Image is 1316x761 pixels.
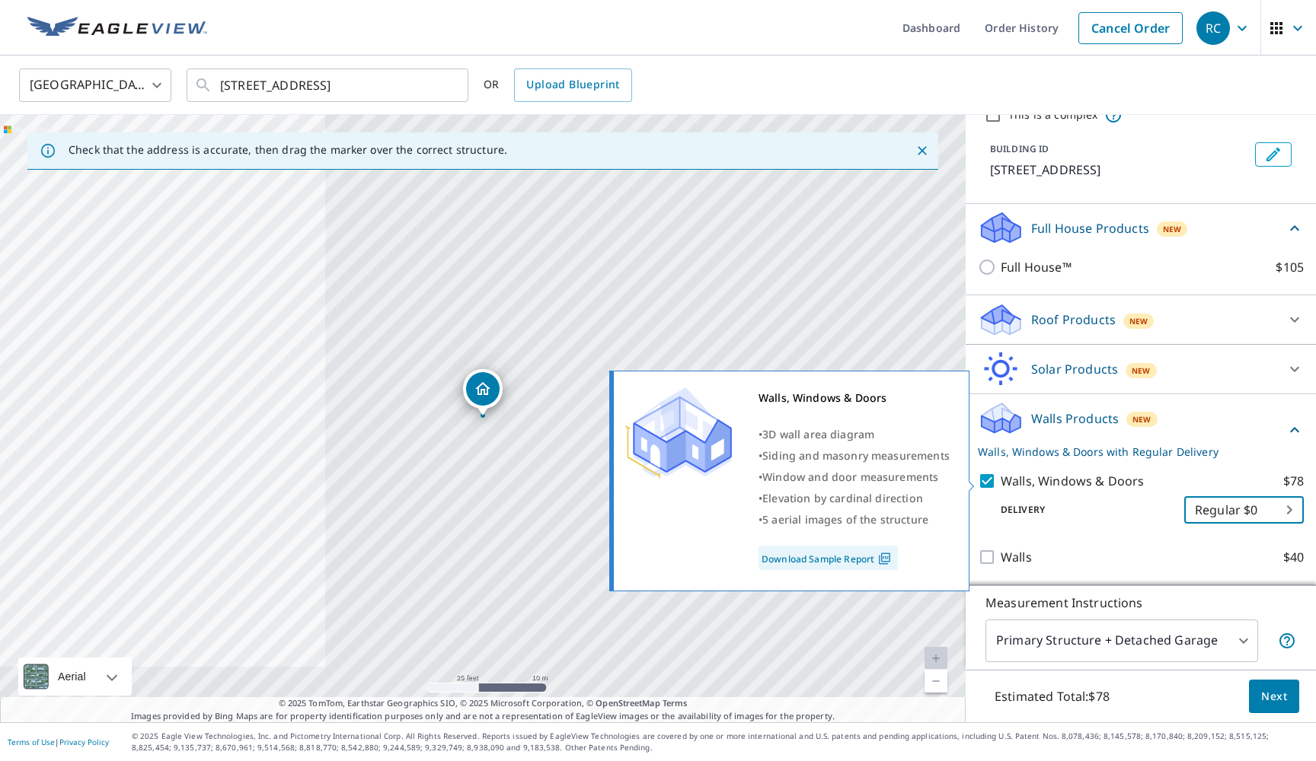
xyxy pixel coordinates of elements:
label: This is a complex [1008,107,1098,123]
div: Dropped pin, building 1, Residential property, 120 Shore Rd Waterford, CT 06385 [463,369,503,416]
span: Elevation by cardinal direction [762,491,923,505]
div: • [759,445,950,466]
button: Edit building 1 [1255,142,1292,167]
span: New [1163,223,1181,235]
p: $78 [1283,472,1304,490]
a: Privacy Policy [59,737,109,747]
p: BUILDING ID [990,142,1049,155]
p: Walls [1001,548,1032,566]
span: 3D wall area diagram [762,427,874,441]
div: OR [484,68,632,102]
span: Your report will include the primary structure and a detached garage if one exists. [1278,632,1296,650]
div: Roof ProductsNew [978,301,1304,338]
p: $40 [1283,548,1304,566]
p: Check that the address is accurate, then drag the marker over the correct structure. [69,143,507,157]
p: $105 [1276,258,1304,276]
p: Roof Products [1031,310,1116,329]
a: OpenStreetMap [596,697,660,708]
img: Pdf Icon [874,552,895,565]
p: Full House Products [1031,219,1149,237]
span: Next [1261,687,1287,706]
a: Cancel Order [1078,12,1183,44]
img: EV Logo [27,17,207,40]
p: Solar Products [1031,360,1118,378]
p: Estimated Total: $78 [982,680,1122,713]
a: Download Sample Report [759,546,898,570]
img: Premium [625,387,732,479]
div: • [759,424,950,445]
div: Walls, Windows & Doors [759,387,950,409]
p: Measurement Instructions [985,594,1296,612]
span: Siding and masonry measurements [762,448,950,463]
p: Full House™ [1001,258,1072,276]
div: Solar ProductsNew [978,351,1304,387]
a: Terms of Use [8,737,55,747]
div: RC [1196,11,1230,45]
span: 5 aerial images of the structure [762,512,928,527]
a: Upload Blueprint [514,68,631,102]
input: Search by address or latitude-longitude [220,64,437,107]
div: [GEOGRAPHIC_DATA] [19,64,171,107]
p: | [8,737,109,747]
p: [STREET_ADDRESS] [990,161,1249,179]
p: Walls, Windows & Doors [1001,472,1144,490]
a: Current Level 20, Zoom Out [925,670,947,693]
p: Walls, Windows & Doors with Regular Delivery [978,444,1286,460]
span: Window and door measurements [762,470,938,484]
p: Delivery [978,503,1184,517]
div: Full House ProductsNew [978,210,1304,246]
div: Primary Structure + Detached Garage [985,619,1258,662]
button: Next [1249,680,1299,714]
div: Aerial [18,658,132,696]
span: New [1132,365,1150,377]
p: © 2025 Eagle View Technologies, Inc. and Pictometry International Corp. All Rights Reserved. Repo... [132,731,1308,753]
span: New [1132,413,1151,425]
div: • [759,488,950,509]
div: • [759,509,950,530]
button: Close [912,141,932,161]
span: New [1129,315,1148,327]
a: Current Level 20, Zoom In Disabled [925,647,947,670]
span: Upload Blueprint [526,75,619,94]
div: • [759,466,950,488]
div: Walls ProductsNewWalls, Windows & Doors with Regular Delivery [978,400,1304,460]
a: Terms [663,697,688,708]
span: © 2025 TomTom, Earthstar Geographics SIO, © 2025 Microsoft Corporation, © [279,697,688,710]
p: Walls Products [1031,409,1119,428]
div: Aerial [53,658,91,696]
div: Regular $0 [1184,489,1304,531]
